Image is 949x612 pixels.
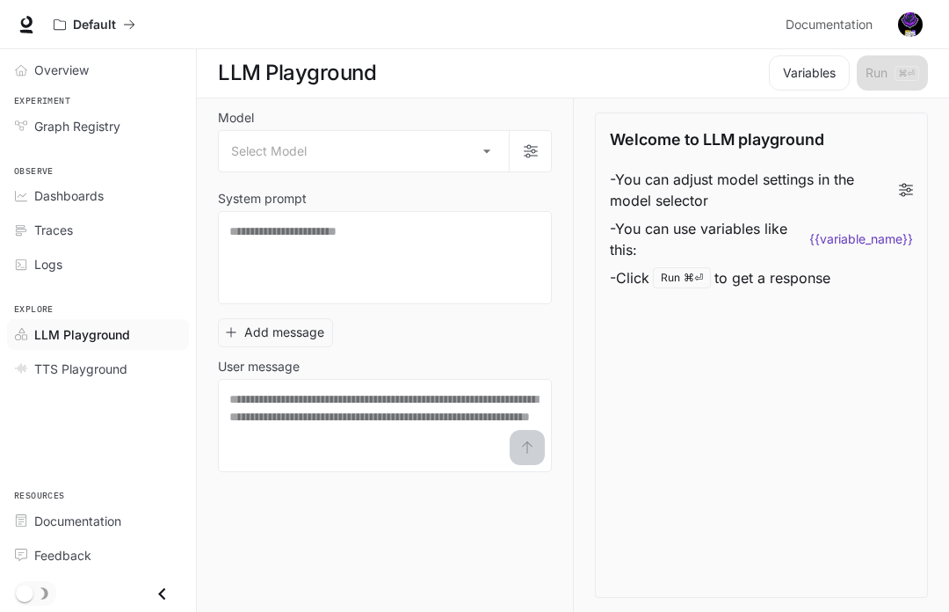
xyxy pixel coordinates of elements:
[219,131,509,171] div: Select Model
[34,186,104,205] span: Dashboards
[34,360,127,378] span: TTS Playground
[610,165,913,215] li: - You can adjust model settings in the model selector
[34,325,130,344] span: LLM Playground
[779,7,886,42] a: Documentation
[7,540,189,571] a: Feedback
[898,12,923,37] img: User avatar
[218,193,307,205] p: System prompt
[231,142,307,160] span: Select Model
[7,55,189,85] a: Overview
[7,353,189,384] a: TTS Playground
[34,221,73,239] span: Traces
[34,546,91,565] span: Feedback
[610,215,913,264] li: - You can use variables like this:
[610,264,913,292] li: - Click to get a response
[73,18,116,33] p: Default
[653,267,711,288] div: Run
[218,55,376,91] h1: LLM Playground
[7,111,189,142] a: Graph Registry
[610,127,824,151] p: Welcome to LLM playground
[7,319,189,350] a: LLM Playground
[7,249,189,280] a: Logs
[46,7,143,42] button: All workspaces
[34,512,121,530] span: Documentation
[7,180,189,211] a: Dashboards
[34,255,62,273] span: Logs
[893,7,928,42] button: User avatar
[7,215,189,245] a: Traces
[218,318,333,347] button: Add message
[218,112,254,124] p: Model
[769,55,850,91] button: Variables
[684,273,703,283] p: ⌘⏎
[809,230,913,248] code: {{variable_name}}
[7,506,189,536] a: Documentation
[34,117,120,135] span: Graph Registry
[786,14,873,36] span: Documentation
[34,61,89,79] span: Overview
[142,576,182,612] button: Close drawer
[16,583,33,602] span: Dark mode toggle
[218,361,300,373] p: User message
